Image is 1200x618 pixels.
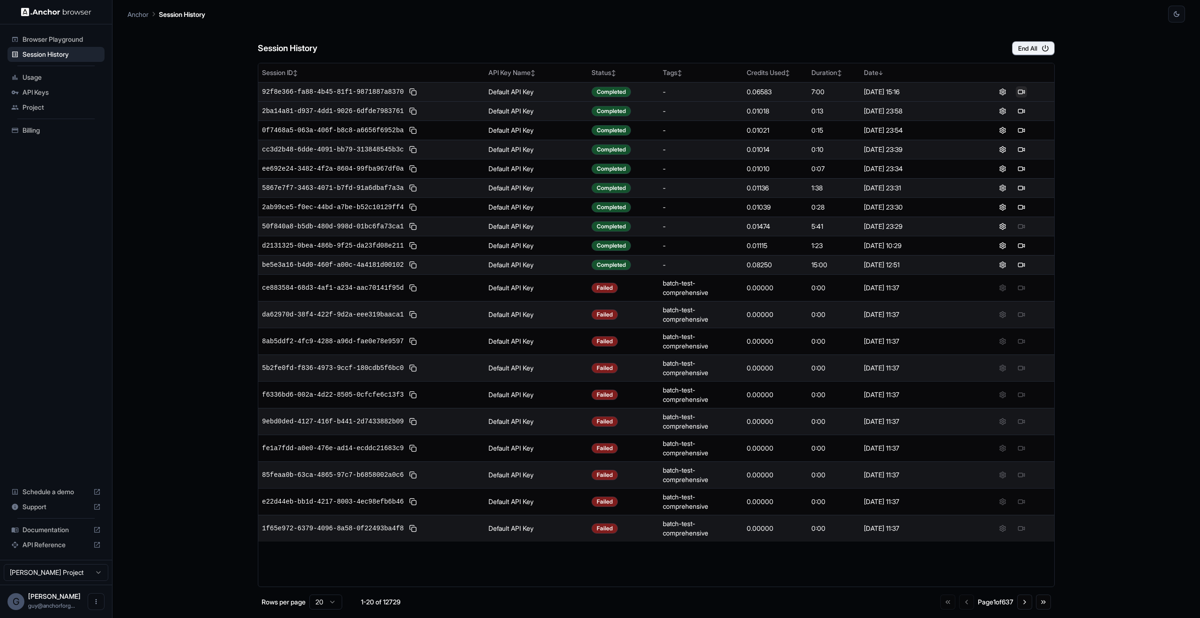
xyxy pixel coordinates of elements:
div: 0.01010 [747,164,804,173]
div: Duration [811,68,856,77]
td: Default API Key [485,236,588,255]
div: 0.01136 [747,183,804,193]
div: Completed [592,183,631,193]
div: [DATE] 11:37 [864,310,966,319]
div: Failed [592,470,618,480]
span: e22d44eb-bb1d-4217-8003-4ec98efb6b46 [262,497,404,506]
div: [DATE] 23:34 [864,164,966,173]
div: 0:00 [811,390,856,399]
div: Documentation [7,522,105,537]
td: Default API Key [485,159,588,178]
td: Default API Key [485,217,588,236]
span: 2ab99ce5-f0ec-44bd-a7be-b52c10129ff4 [262,203,404,212]
div: Billing [7,123,105,138]
span: ↕ [611,69,616,76]
div: - [663,222,739,231]
div: - [663,126,739,135]
div: Failed [592,497,618,507]
div: batch-test-comprehensive [663,439,739,458]
div: G [7,593,24,610]
div: [DATE] 23:58 [864,106,966,116]
div: 0.01018 [747,106,804,116]
span: 2ba14a81-d937-4dd1-9026-6dfde7983761 [262,106,404,116]
span: 5867e7f7-3463-4071-b7fd-91a6dbaf7a3a [262,183,404,193]
div: 0:00 [811,283,856,293]
div: 0:15 [811,126,856,135]
h6: Session History [258,42,317,55]
div: 5:41 [811,222,856,231]
div: 0.00000 [747,363,804,373]
td: Default API Key [485,408,588,435]
div: - [663,87,739,97]
div: - [663,241,739,250]
div: batch-test-comprehensive [663,359,739,377]
div: Failed [592,309,618,320]
div: 0.01474 [747,222,804,231]
td: Default API Key [485,381,588,408]
div: batch-test-comprehensive [663,492,739,511]
div: Support [7,499,105,514]
div: API Keys [7,85,105,100]
span: Billing [22,126,101,135]
div: 0:00 [811,470,856,480]
div: [DATE] 11:37 [864,444,966,453]
div: [DATE] 11:37 [864,337,966,346]
span: Session History [22,50,101,59]
span: ee692e24-3482-4f2a-8604-99fba967df0a [262,164,404,173]
div: [DATE] 15:16 [864,87,966,97]
td: Default API Key [485,140,588,159]
div: 0.01115 [747,241,804,250]
span: ↕ [677,69,682,76]
div: Failed [592,283,618,293]
div: [DATE] 10:29 [864,241,966,250]
div: Failed [592,363,618,373]
td: Default API Key [485,197,588,217]
div: 1:38 [811,183,856,193]
div: [DATE] 11:37 [864,417,966,426]
td: Default API Key [485,328,588,354]
img: Anchor Logo [21,8,91,16]
div: Completed [592,202,631,212]
div: [DATE] 11:37 [864,283,966,293]
span: 8ab5ddf2-4fc9-4288-a96d-fae0e78e9597 [262,337,404,346]
div: Completed [592,106,631,116]
div: 7:00 [811,87,856,97]
span: 0f7468a5-063a-406f-b8c8-a6656f6952ba [262,126,404,135]
div: 0:00 [811,337,856,346]
div: Tags [663,68,739,77]
div: Completed [592,87,631,97]
div: [DATE] 12:51 [864,260,966,270]
div: 15:00 [811,260,856,270]
div: batch-test-comprehensive [663,305,739,324]
div: - [663,203,739,212]
div: Completed [592,125,631,136]
span: ↕ [785,69,790,76]
div: 0.08250 [747,260,804,270]
button: End All [1012,41,1055,55]
div: 0.00000 [747,283,804,293]
div: Session ID [262,68,481,77]
div: [DATE] 11:37 [864,470,966,480]
div: 0:00 [811,363,856,373]
span: 92f8e366-fa88-4b45-81f1-9871887a8370 [262,87,404,97]
td: Default API Key [485,515,588,542]
span: cc3d2b48-6dde-4091-bb79-313848545b3c [262,145,404,154]
span: API Reference [22,540,90,550]
div: Date [864,68,966,77]
div: 0.00000 [747,524,804,533]
div: Completed [592,260,631,270]
td: Default API Key [485,178,588,197]
div: - [663,260,739,270]
td: Default API Key [485,82,588,101]
td: Default API Key [485,354,588,381]
div: 0:13 [811,106,856,116]
div: Project [7,100,105,115]
div: Failed [592,336,618,347]
div: - [663,106,739,116]
div: Failed [592,523,618,534]
div: batch-test-comprehensive [663,412,739,431]
span: Documentation [22,525,90,535]
td: Default API Key [485,461,588,488]
td: Default API Key [485,121,588,140]
div: 0.01039 [747,203,804,212]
